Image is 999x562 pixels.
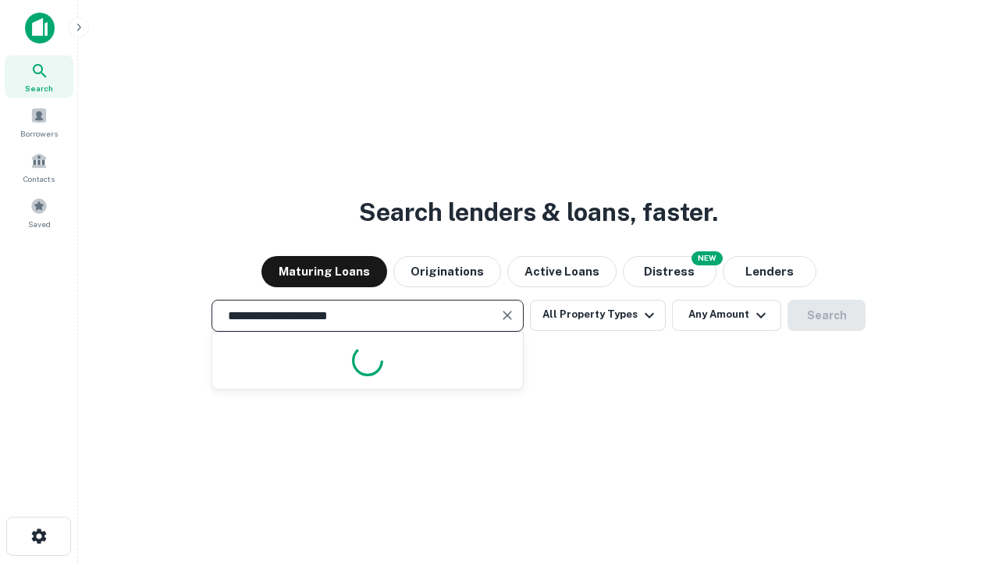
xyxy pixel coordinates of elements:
a: Borrowers [5,101,73,143]
button: Originations [393,256,501,287]
a: Contacts [5,146,73,188]
span: Borrowers [20,127,58,140]
a: Saved [5,191,73,233]
div: NEW [691,251,723,265]
button: Maturing Loans [261,256,387,287]
iframe: Chat Widget [921,437,999,512]
button: Clear [496,304,518,326]
span: Search [25,82,53,94]
button: All Property Types [530,300,666,331]
span: Saved [28,218,51,230]
button: Lenders [723,256,816,287]
img: capitalize-icon.png [25,12,55,44]
span: Contacts [23,173,55,185]
h3: Search lenders & loans, faster. [359,194,718,231]
a: Search [5,55,73,98]
button: Any Amount [672,300,781,331]
button: Search distressed loans with lien and other non-mortgage details. [623,256,716,287]
button: Active Loans [507,256,617,287]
